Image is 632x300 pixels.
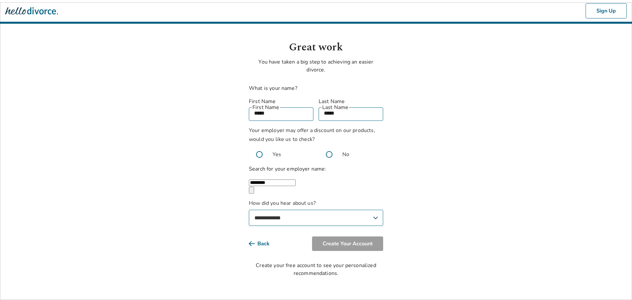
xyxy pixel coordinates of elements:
[249,210,383,226] select: How did you hear about us?
[249,199,383,226] label: How did you hear about us?
[342,150,349,158] span: No
[249,58,383,74] p: You have taken a big step to achieving an easier divorce.
[586,3,627,18] button: Sign Up
[249,187,254,194] button: Clear
[249,127,375,143] span: Your employer may offer a discount on our products, would you like us to check?
[249,97,313,105] label: First Name
[249,85,297,92] label: What is your name?
[319,97,383,105] label: Last Name
[249,236,280,251] button: Back
[599,268,632,300] iframe: Chat Widget
[312,236,383,251] button: Create Your Account
[273,150,281,158] span: Yes
[249,261,383,277] div: Create your free account to see your personalized recommendations.
[249,40,383,55] h1: Great work
[5,4,58,17] img: Hello Divorce Logo
[249,165,326,173] label: Search for your employer name:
